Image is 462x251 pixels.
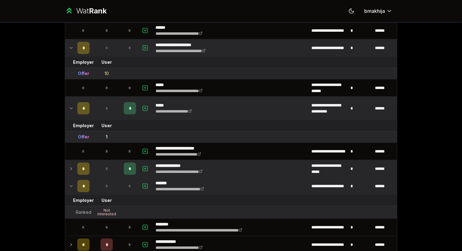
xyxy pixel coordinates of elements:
span: Rank [89,6,107,15]
td: Employer [75,195,92,206]
td: User [92,120,121,131]
td: User [92,57,121,68]
td: Employer [75,120,92,131]
td: User [92,195,121,206]
div: Wat [76,6,107,16]
span: bmakhija [364,7,385,15]
div: Offer [78,134,89,140]
div: Offer [78,70,89,77]
div: Not Interested [94,209,119,216]
div: 1 [106,134,108,140]
td: Employer [75,57,92,68]
div: 10 [105,70,109,77]
a: WatRank [65,6,107,16]
div: Ranked [76,209,91,215]
button: bmakhija [359,5,397,16]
